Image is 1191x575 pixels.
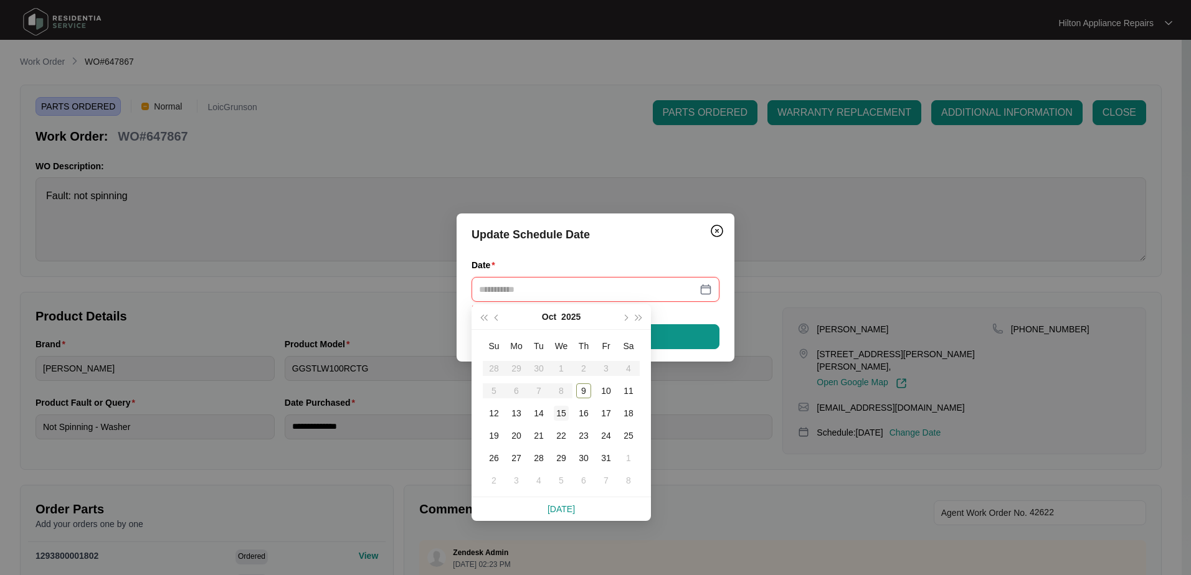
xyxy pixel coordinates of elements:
div: 3 [509,473,524,488]
td: 2025-11-04 [528,469,550,492]
div: 6 [576,473,591,488]
a: [DATE] [548,504,575,514]
div: 25 [621,428,636,443]
div: 5 [554,473,569,488]
td: 2025-10-19 [483,424,505,447]
div: 30 [576,451,591,465]
td: 2025-10-22 [550,424,572,447]
div: 8 [621,473,636,488]
th: Fr [595,335,617,357]
th: Sa [617,335,640,357]
td: 2025-11-05 [550,469,572,492]
td: 2025-10-20 [505,424,528,447]
td: 2025-10-11 [617,380,640,402]
td: 2025-10-09 [572,380,595,402]
th: We [550,335,572,357]
input: Date [479,283,697,296]
div: 15 [554,406,569,421]
th: Su [483,335,505,357]
td: 2025-10-30 [572,447,595,469]
td: 2025-10-17 [595,402,617,424]
button: Oct [542,304,556,329]
div: 7 [599,473,614,488]
td: 2025-10-18 [617,402,640,424]
div: 18 [621,406,636,421]
td: 2025-11-01 [617,447,640,469]
div: 2 [486,473,501,488]
img: closeCircle [709,223,724,238]
div: 20 [509,428,524,443]
div: 16 [576,406,591,421]
div: 24 [599,428,614,443]
td: 2025-10-15 [550,402,572,424]
div: 17 [599,406,614,421]
td: 2025-10-21 [528,424,550,447]
button: Close [707,221,727,241]
td: 2025-11-03 [505,469,528,492]
td: 2025-10-16 [572,402,595,424]
div: 13 [509,406,524,421]
div: 22 [554,428,569,443]
td: 2025-10-26 [483,447,505,469]
td: 2025-10-13 [505,402,528,424]
div: 14 [531,406,546,421]
th: Tu [528,335,550,357]
div: 31 [599,451,614,465]
div: 29 [554,451,569,465]
div: 11 [621,383,636,398]
div: 9 [576,383,591,398]
td: 2025-10-28 [528,447,550,469]
div: 21 [531,428,546,443]
div: 26 [486,451,501,465]
td: 2025-11-08 [617,469,640,492]
div: 1 [621,451,636,465]
td: 2025-10-29 [550,447,572,469]
div: 28 [531,451,546,465]
div: 12 [486,406,501,421]
div: 27 [509,451,524,465]
td: 2025-11-07 [595,469,617,492]
div: 23 [576,428,591,443]
td: 2025-10-24 [595,424,617,447]
td: 2025-11-06 [572,469,595,492]
td: 2025-11-02 [483,469,505,492]
div: 10 [599,383,614,398]
div: 19 [486,428,501,443]
td: 2025-10-14 [528,402,550,424]
td: 2025-10-23 [572,424,595,447]
div: 4 [531,473,546,488]
th: Mo [505,335,528,357]
div: Update Schedule Date [472,226,719,243]
div: Please enter your date. [472,302,719,316]
button: 2025 [561,304,581,329]
td: 2025-10-10 [595,380,617,402]
td: 2025-10-25 [617,424,640,447]
label: Date [472,259,500,271]
td: 2025-10-12 [483,402,505,424]
td: 2025-10-27 [505,447,528,469]
th: Th [572,335,595,357]
td: 2025-10-31 [595,447,617,469]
